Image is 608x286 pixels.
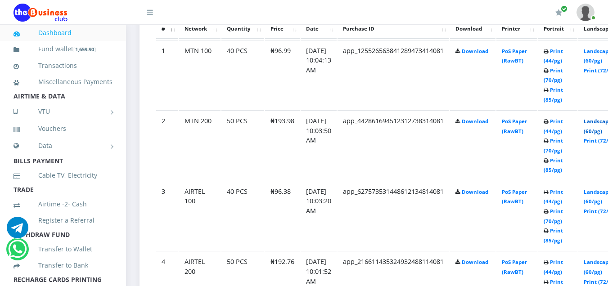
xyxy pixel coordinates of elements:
a: Transfer to Wallet [14,239,113,259]
a: Dashboard [14,22,113,43]
a: Cable TV, Electricity [14,165,113,186]
a: Print (70/pg) [544,208,563,224]
a: Download [462,188,488,195]
a: Fund wallet[1,659.90] [14,39,113,60]
td: 40 PCS [221,40,264,110]
td: app_442861694512312738314081 [338,110,449,180]
a: Print (70/pg) [544,67,563,84]
a: Download [462,48,488,54]
a: Print (70/pg) [544,137,563,154]
a: Transactions [14,55,113,76]
td: [DATE] 10:04:13 AM [301,40,337,110]
a: Miscellaneous Payments [14,71,113,92]
a: Print (85/pg) [544,157,563,174]
a: Print (44/pg) [544,188,563,205]
a: Chat for support [7,223,28,238]
td: 50 PCS [221,110,264,180]
b: 1,659.90 [75,46,94,53]
a: Data [14,134,113,157]
td: app_125526563841289473414081 [338,40,449,110]
a: Airtime -2- Cash [14,194,113,214]
a: VTU [14,100,113,123]
td: MTN 100 [179,40,221,110]
td: ₦193.98 [265,110,300,180]
td: ₦96.38 [265,181,300,250]
a: Print (85/pg) [544,86,563,103]
a: PoS Paper (RawBT) [502,259,527,275]
a: PoS Paper (RawBT) [502,48,527,64]
a: PoS Paper (RawBT) [502,188,527,205]
img: User [576,4,594,21]
td: ₦96.99 [265,40,300,110]
td: 2 [156,110,178,180]
a: Download [462,259,488,265]
td: 1 [156,40,178,110]
td: MTN 200 [179,110,221,180]
a: Chat for support [8,245,27,260]
a: Transfer to Bank [14,255,113,276]
i: Renew/Upgrade Subscription [555,9,562,16]
td: [DATE] 10:03:50 AM [301,110,337,180]
td: 3 [156,181,178,250]
a: Print (85/pg) [544,227,563,244]
a: Register a Referral [14,210,113,231]
img: Logo [14,4,68,22]
td: app_627573531448612134814081 [338,181,449,250]
td: [DATE] 10:03:20 AM [301,181,337,250]
a: Vouchers [14,118,113,139]
small: [ ] [73,46,96,53]
a: Download [462,118,488,125]
a: PoS Paper (RawBT) [502,118,527,134]
a: Print (44/pg) [544,48,563,64]
a: Print (44/pg) [544,259,563,275]
td: 40 PCS [221,181,264,250]
a: Print (44/pg) [544,118,563,134]
span: Renew/Upgrade Subscription [561,5,567,12]
td: AIRTEL 100 [179,181,221,250]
